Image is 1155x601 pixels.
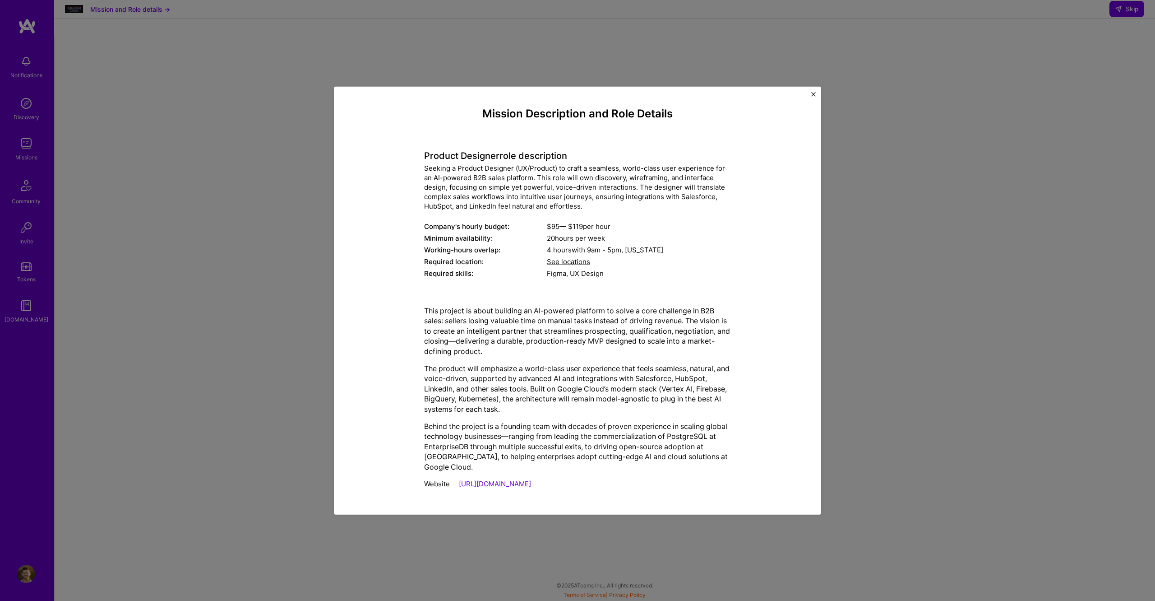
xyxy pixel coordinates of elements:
div: Seeking a Product Designer (UX/Product) to craft a seamless, world-class user experience for an A... [424,163,731,211]
div: $ 95 — $ 119 per hour [547,222,731,231]
div: 4 hours with [US_STATE] [547,245,731,255]
div: 20 hours per week [547,233,731,243]
span: See locations [547,257,590,266]
button: Close [811,92,816,101]
div: Company's hourly budget: [424,222,547,231]
div: Required location: [424,257,547,266]
span: Website [424,480,450,488]
h4: Mission Description and Role Details [424,107,731,120]
div: Minimum availability: [424,233,547,243]
div: Figma, UX Design [547,269,731,278]
span: 9am - 5pm , [585,246,625,254]
a: [URL][DOMAIN_NAME] [459,480,531,488]
p: This project is about building an AI-powered platform to solve a core challenge in B2B sales: sel... [424,306,731,356]
div: Working-hours overlap: [424,245,547,255]
p: The product will emphasize a world-class user experience that feels seamless, natural, and voice-... [424,363,731,414]
div: Required skills: [424,269,547,278]
p: Behind the project is a founding team with decades of proven experience in scaling global technol... [424,421,731,472]
h4: Product Designer role description [424,150,731,161]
